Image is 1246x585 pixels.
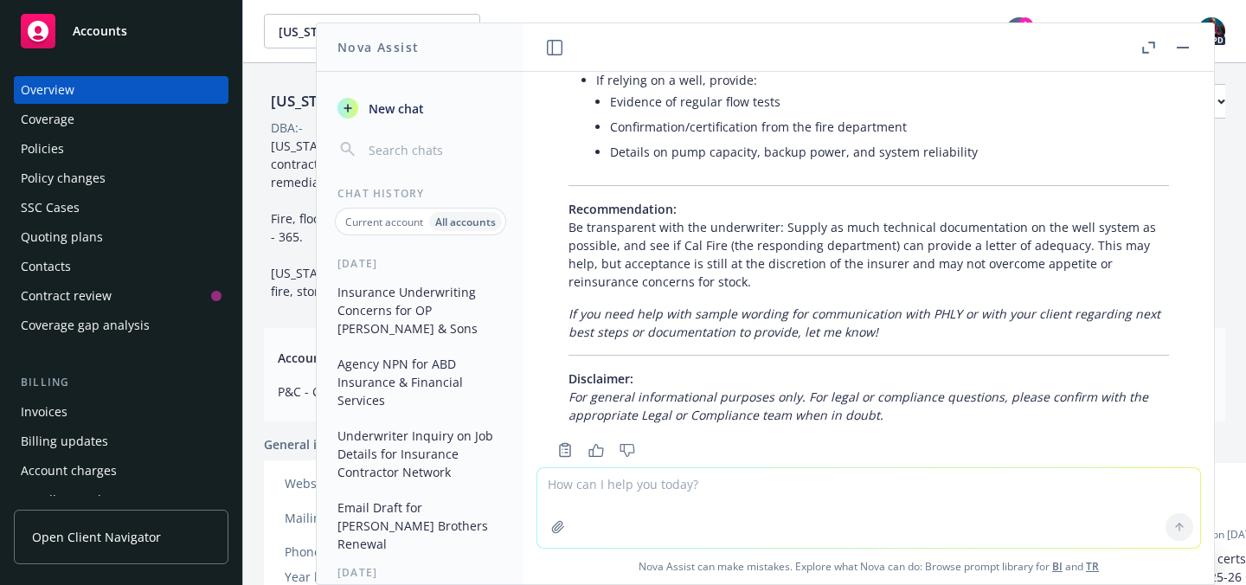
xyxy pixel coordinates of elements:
[21,135,64,163] div: Policies
[14,194,228,222] a: SSC Cases
[32,528,161,546] span: Open Client Navigator
[596,67,1169,168] li: If relying on a well, provide:
[14,135,228,163] a: Policies
[278,382,431,401] span: P&C - Commercial lines
[14,486,228,514] a: Installment plans
[610,114,1169,139] li: Confirmation/certification from the fire department
[14,106,228,133] a: Coverage
[14,374,228,391] div: Billing
[568,201,677,217] span: Recommendation:
[14,312,228,339] a: Coverage gap analysis
[21,398,67,426] div: Invoices
[14,253,228,280] a: Contacts
[331,350,510,415] button: Agency NPN for ABD Insurance & Financial Services
[73,24,127,38] span: Accounts
[435,215,496,229] p: All accounts
[21,486,122,514] div: Installment plans
[317,186,523,201] div: Chat History
[21,312,150,339] div: Coverage gap analysis
[21,76,74,104] div: Overview
[331,493,510,558] button: Email Draft for [PERSON_NAME] Brothers Renewal
[568,370,633,387] span: Disclaimer:
[317,565,523,580] div: [DATE]
[14,398,228,426] a: Invoices
[331,93,510,124] button: New chat
[285,543,427,561] div: Phone number
[14,7,228,55] a: Accounts
[1018,17,1033,33] div: 1
[14,223,228,251] a: Quoting plans
[21,253,71,280] div: Contacts
[21,164,106,192] div: Policy changes
[264,90,523,112] div: [US_STATE] PREMIER RESTORATION
[557,442,573,458] svg: Copy to clipboard
[21,223,103,251] div: Quoting plans
[264,435,337,453] span: General info
[21,457,117,485] div: Account charges
[331,278,510,343] button: Insurance Underwriting Concerns for OP [PERSON_NAME] & Sons
[14,457,228,485] a: Account charges
[285,474,427,492] div: Website
[285,509,427,527] div: Mailing address
[279,22,428,41] span: [US_STATE] PREMIER RESTORATION
[530,549,1207,584] span: Nova Assist can make mistakes. Explore what Nova can do: Browse prompt library for and
[1158,14,1192,48] a: Switch app
[1038,14,1073,48] a: Start snowing
[14,164,228,192] a: Policy changes
[271,119,303,137] div: DBA: -
[264,14,480,48] button: [US_STATE] PREMIER RESTORATION
[1118,14,1153,48] a: Search
[331,421,510,486] button: Underwriter Inquiry on Job Details for Insurance Contractor Network
[21,194,80,222] div: SSC Cases
[1052,559,1063,574] a: BI
[568,305,1160,340] em: If you need help with sample wording for communication with PHLY or with your client regarding ne...
[21,427,108,455] div: Billing updates
[345,215,423,229] p: Current account
[14,76,228,104] a: Overview
[271,138,1037,299] span: [US_STATE] Premier Restoration doesn't just clean up disasters, they revive, restore, and remodel...
[278,349,431,367] span: Account type
[21,106,74,133] div: Coverage
[1198,17,1225,45] img: photo
[568,200,1169,291] p: Be transparent with the underwriter: Supply as much technical documentation on the well system as...
[610,89,1169,114] li: Evidence of regular flow tests
[337,38,419,56] h1: Nova Assist
[14,427,228,455] a: Billing updates
[568,389,1148,423] em: For general informational purposes only. For legal or compliance questions, please confirm with t...
[613,438,641,462] button: Thumbs down
[21,282,112,310] div: Contract review
[365,100,424,118] span: New chat
[365,138,503,162] input: Search chats
[1086,559,1099,574] a: TR
[610,139,1169,164] li: Details on pump capacity, backup power, and system reliability
[1078,14,1113,48] a: Report a Bug
[317,256,523,271] div: [DATE]
[14,282,228,310] a: Contract review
